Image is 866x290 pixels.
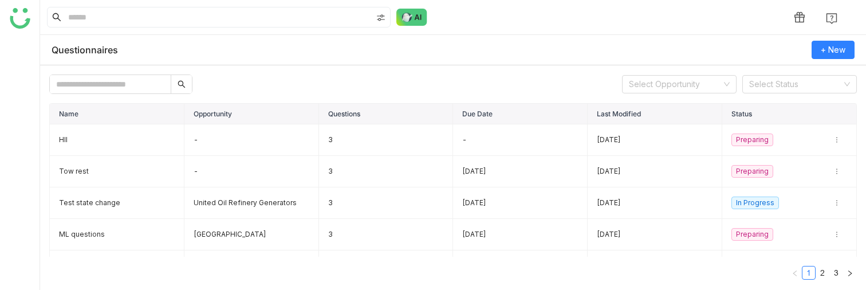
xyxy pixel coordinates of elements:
[319,187,454,219] td: 3
[816,267,829,279] a: 2
[184,104,319,124] th: Opportunity
[597,166,713,177] div: [DATE]
[453,219,588,250] td: [DATE]
[319,124,454,156] td: 3
[731,197,779,209] nz-tag: In Progress
[184,219,319,250] td: [GEOGRAPHIC_DATA]
[597,135,713,146] div: [DATE]
[50,219,184,250] td: ML questions
[722,104,857,124] th: Status
[588,104,722,124] th: Last Modified
[597,229,713,240] div: [DATE]
[50,187,184,219] td: Test state change
[816,266,829,280] li: 2
[829,266,843,280] li: 3
[453,124,588,156] td: -
[184,124,319,156] td: -
[50,250,184,282] td: SE-RFP
[50,124,184,156] td: HII
[50,104,184,124] th: Name
[812,41,855,59] button: + New
[731,228,773,241] nz-tag: Preparing
[453,104,588,124] th: Due Date
[788,266,802,280] button: Previous Page
[184,156,319,187] td: -
[10,8,30,29] img: logo
[453,250,588,282] td: [DATE]
[184,250,319,282] td: -
[184,187,319,219] td: United Oil Refinery Generators
[731,134,773,146] nz-tag: Preparing
[396,9,427,26] img: ask-buddy-normal.svg
[453,187,588,219] td: [DATE]
[453,156,588,187] td: [DATE]
[826,13,837,24] img: help.svg
[843,266,857,280] button: Next Page
[821,44,845,56] span: + New
[50,156,184,187] td: Tow rest
[319,219,454,250] td: 3
[830,267,843,279] a: 3
[731,165,773,178] nz-tag: Preparing
[319,250,454,282] td: -
[376,13,385,22] img: search-type.svg
[319,104,454,124] th: Questions
[319,156,454,187] td: 3
[52,44,118,56] div: Questionnaires
[802,267,815,279] a: 1
[597,198,713,209] div: [DATE]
